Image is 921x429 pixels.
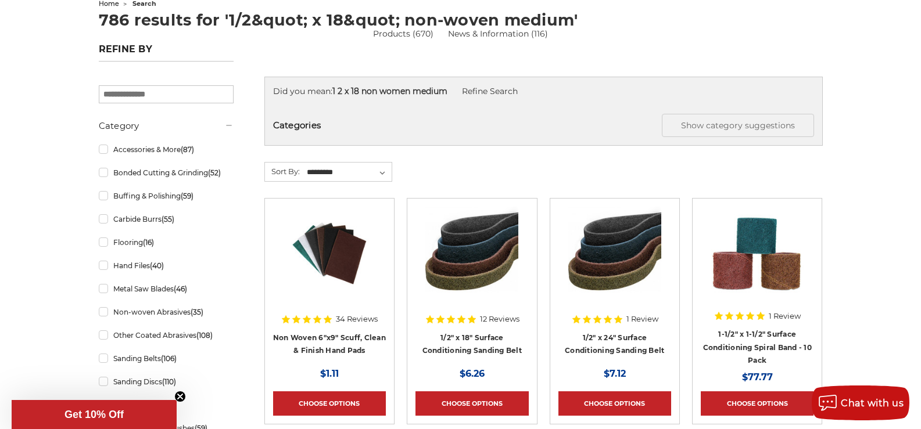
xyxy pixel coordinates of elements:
a: Choose Options [701,391,814,416]
span: $1.11 [320,368,339,379]
span: (110) [162,377,176,386]
a: Products (670) [373,28,433,39]
img: Surface Conditioning Sanding Belts [568,207,661,300]
span: (40) [150,261,164,270]
a: 1-1/2" x 1-1/2" Scotch Brite Spiral Band [701,207,814,319]
span: Get 10% Off [64,409,124,420]
a: Other Coated Abrasives [99,325,234,345]
a: Surface Conditioning Sanding Belts [415,207,528,319]
span: (87) [181,145,194,154]
span: 1 Review [626,315,658,323]
span: 1 Review [769,312,801,320]
span: $77.77 [742,372,773,383]
a: News & Information (116) [448,28,548,40]
a: Metal Saw Blades [99,279,234,299]
span: (108) [196,331,213,340]
span: (59) [181,192,193,200]
div: Did you mean: [273,85,814,98]
img: Surface Conditioning Sanding Belts [425,207,518,300]
h5: Category [99,119,234,133]
img: Non Woven 6"x9" Scuff, Clean & Finish Hand Pads [283,207,376,300]
h1: 786 results for '1/2&quot; x 18&quot; non-woven medium' [99,12,823,28]
a: Surface Conditioning Sanding Belts [558,207,671,319]
h5: Categories [273,114,814,137]
span: 34 Reviews [336,315,378,323]
a: Sanding Drums [99,395,234,415]
span: (16) [143,238,154,247]
span: $7.12 [604,368,626,379]
button: Close teaser [174,391,186,402]
a: Flooring [99,232,234,253]
a: Sanding Belts [99,348,234,369]
h5: Refine by [99,44,234,62]
span: $6.26 [460,368,485,379]
button: Chat with us [812,385,909,420]
span: 12 Reviews [480,315,519,323]
a: Bonded Cutting & Grinding [99,163,234,183]
a: Sanding Discs [99,372,234,392]
a: Carbide Burrs [99,209,234,229]
a: Non Woven 6"x9" Scuff, Clean & Finish Hand Pads [273,333,386,355]
button: Show category suggestions [662,114,814,137]
a: Choose Options [273,391,386,416]
span: (55) [162,215,174,223]
a: Buffing & Polishing [99,186,234,206]
a: 1/2" x 24" Surface Conditioning Sanding Belt [565,333,664,355]
label: Sort By: [265,163,300,180]
span: (46) [174,284,187,293]
a: Non-woven Abrasives [99,302,234,322]
span: (35) [191,308,203,316]
span: (52) [208,168,221,177]
a: Hand Files [99,255,234,276]
img: 1-1/2" x 1-1/2" Scotch Brite Spiral Band [711,207,804,300]
span: Chat with us [841,398,904,409]
a: 1-1/2" x 1-1/2" Surface Conditioning Spiral Band - 10 Pack [703,330,812,365]
select: Sort By: [305,164,392,181]
a: Refine Search [462,86,518,96]
a: Choose Options [558,391,671,416]
a: Accessories & More [99,139,234,160]
a: Choose Options [415,391,528,416]
a: Non Woven 6"x9" Scuff, Clean & Finish Hand Pads [273,207,386,319]
a: 1/2" x 18" Surface Conditioning Sanding Belt [422,333,522,355]
div: Get 10% OffClose teaser [12,400,177,429]
span: (106) [161,354,177,363]
strong: 1 2 x 18 non women medium [332,86,447,96]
